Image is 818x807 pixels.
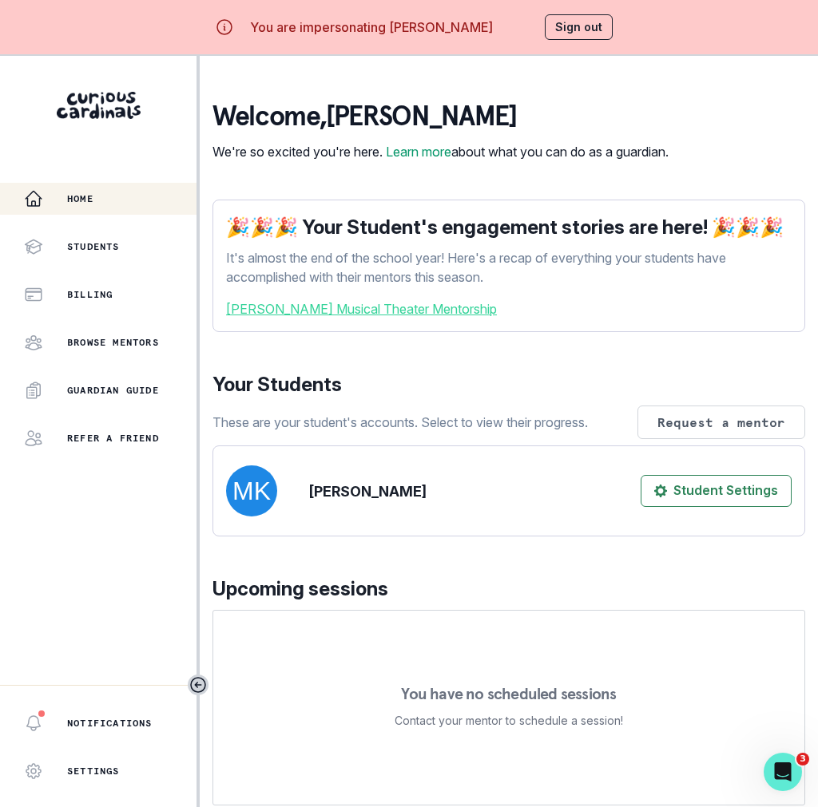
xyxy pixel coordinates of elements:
p: Billing [67,288,113,301]
button: Request a mentor [637,405,805,439]
p: These are your student's accounts. Select to view their progress. [212,413,588,432]
span: 3 [796,753,809,765]
p: Browse Mentors [67,336,159,349]
p: Welcome , [PERSON_NAME] [212,101,669,133]
p: 🎉🎉🎉 Your Student's engagement stories are here! 🎉🎉🎉 [226,213,792,242]
p: You are impersonating [PERSON_NAME] [250,18,493,37]
p: Contact your mentor to schedule a session! [395,711,623,730]
p: Upcoming sessions [212,575,805,603]
button: Sign out [545,14,613,40]
p: Guardian Guide [67,384,159,397]
p: Students [67,240,120,253]
a: [PERSON_NAME] Musical Theater Mentorship [226,299,792,318]
p: Refer a friend [67,432,159,445]
p: You have no scheduled sessions [401,686,616,702]
p: Notifications [67,717,153,730]
button: Student Settings [641,475,792,507]
p: Home [67,192,93,205]
button: Toggle sidebar [188,674,208,695]
p: [PERSON_NAME] [309,481,427,502]
iframe: Intercom live chat [764,753,802,791]
img: Curious Cardinals Logo [57,92,141,119]
p: We're so excited you're here. about what you can do as a guardian. [212,142,669,161]
p: Your Students [212,370,805,399]
img: svg [226,465,277,516]
a: Learn more [386,144,451,160]
p: It's almost the end of the school year! Here's a recap of everything your students have accomplis... [226,248,792,287]
p: Settings [67,765,120,777]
